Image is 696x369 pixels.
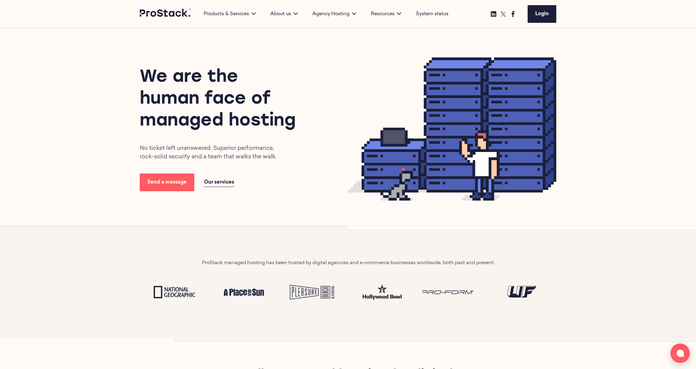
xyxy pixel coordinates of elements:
img: A place in the sun Logo [214,281,274,303]
a: Login [528,5,556,23]
p: ProStack managed hosting has been trusted by digital agencies and e-commerce businesses worldwide... [202,259,494,267]
img: Proform Logo [422,281,482,303]
span: Send a message [147,180,187,185]
img: National Geographic Logo [145,281,204,303]
a: Our services [204,178,234,187]
div: Resources [364,10,409,18]
a: System status [416,10,448,18]
div: About us [263,10,305,18]
div: Agency Hosting [305,10,364,18]
p: No ticket left unanswered. Superior performance, rock-solid security and a team that walks the walk. [140,144,283,161]
a: Send a message [140,174,194,191]
a: Prostack logo [140,9,192,19]
img: Pleasure Beach Logo [283,281,343,303]
span: Login [535,12,549,16]
button: Open chat window [670,343,690,363]
img: UF Logo [492,281,551,303]
h1: We are the human face of managed hosting [140,67,299,132]
span: Our services [204,180,234,185]
img: test-hw.png [353,282,413,303]
div: Products & Services [196,10,263,18]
